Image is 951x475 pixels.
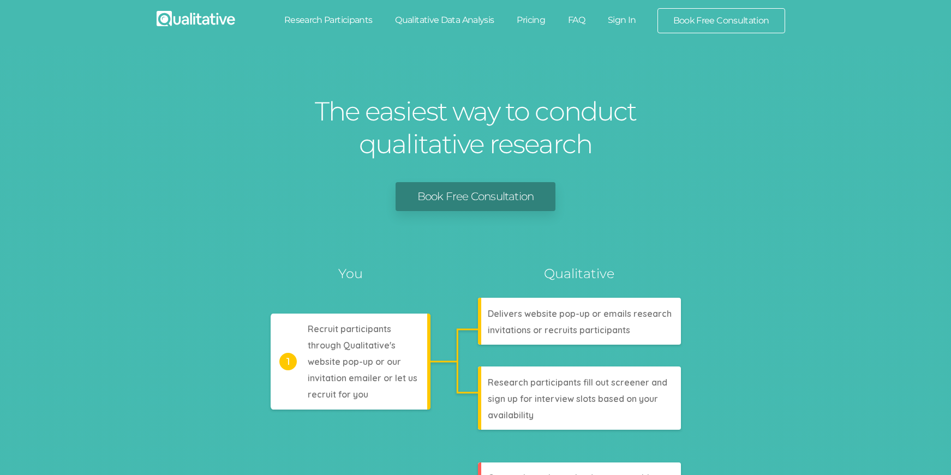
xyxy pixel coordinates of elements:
tspan: sign up for interview slots based on your [488,393,658,404]
tspan: invitations or recruits participants [488,324,630,335]
img: Qualitative [157,11,235,26]
a: FAQ [557,8,596,32]
a: Book Free Consultation [658,9,785,33]
tspan: Recruit participants [308,323,391,334]
tspan: recruit for you [308,389,368,400]
tspan: Delivers website pop-up or emails research [488,308,672,319]
a: Pricing [505,8,557,32]
tspan: website pop-up or our [308,356,401,367]
tspan: Qualitative [544,266,614,281]
tspan: 1 [286,356,290,368]
a: Book Free Consultation [396,182,555,211]
tspan: Research participants fill out screener and [488,377,667,388]
tspan: availability [488,410,534,420]
h1: The easiest way to conduct qualitative research [312,95,639,160]
a: Qualitative Data Analysis [384,8,505,32]
a: Research Participants [273,8,384,32]
tspan: invitation emailer or let us [308,372,417,383]
tspan: You [338,266,363,281]
a: Sign In [596,8,648,32]
tspan: through Qualitative's [308,340,396,351]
